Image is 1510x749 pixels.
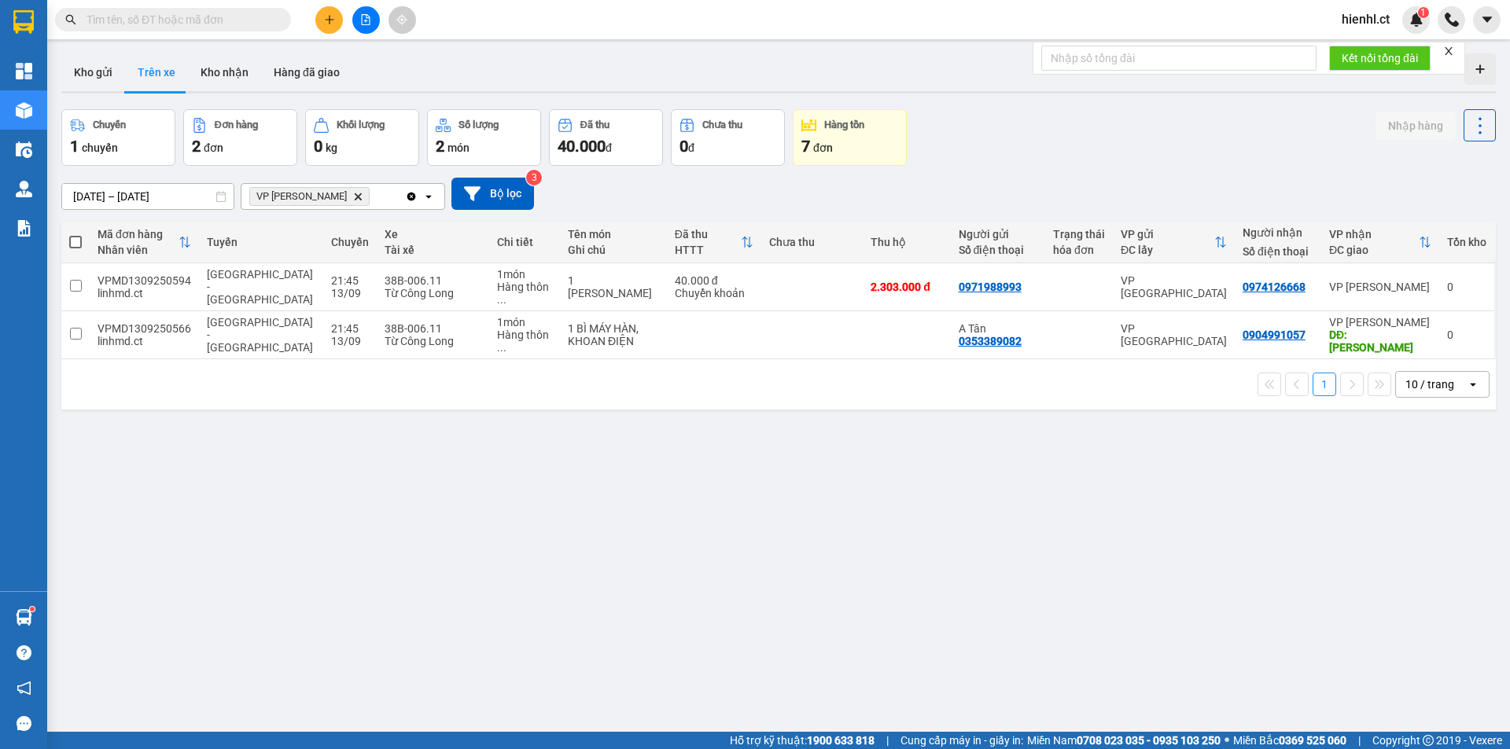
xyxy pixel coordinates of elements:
[871,281,942,293] div: 2.303.000 đ
[385,335,482,347] div: Từ Công Long
[497,268,552,281] div: 1 món
[1376,112,1456,140] button: Nhập hàng
[1027,732,1221,749] span: Miền Nam
[959,281,1022,293] div: 0971988993
[314,137,322,156] span: 0
[16,181,32,197] img: warehouse-icon
[497,281,552,306] div: Hàng thông thường
[1041,46,1317,71] input: Nhập số tổng đài
[17,645,31,660] span: question-circle
[1329,244,1419,256] div: ĐC giao
[459,119,499,130] div: Số lượng
[1418,7,1429,18] sup: 1
[98,228,179,240] div: Mã đơn hàng
[769,236,855,248] div: Chưa thu
[1053,228,1105,240] div: Trạng thái
[1329,9,1402,29] span: hienhl.ct
[373,189,374,204] input: Selected VP Hồng Lĩnh.
[13,10,34,34] img: logo-vxr
[1321,222,1439,263] th: Toggle SortBy
[1313,373,1336,396] button: 1
[1420,7,1426,18] span: 1
[207,236,315,248] div: Tuyến
[331,335,369,347] div: 13/09
[1447,281,1486,293] div: 0
[385,287,482,299] div: Từ Công Long
[959,244,1037,256] div: Số điện thoại
[17,716,31,731] span: message
[900,732,1023,749] span: Cung cấp máy in - giấy in:
[352,6,380,34] button: file-add
[793,109,907,166] button: Hàng tồn7đơn
[147,58,657,78] li: Hotline: 1900252555
[20,20,98,98] img: logo.jpg
[20,114,274,140] b: GỬI : VP [PERSON_NAME]
[568,274,659,299] div: 1 THÙNG SƠN
[324,14,335,25] span: plus
[16,102,32,119] img: warehouse-icon
[1447,329,1486,341] div: 0
[62,184,234,209] input: Select a date range.
[93,119,126,130] div: Chuyến
[1329,46,1431,71] button: Kết nối tổng đài
[331,322,369,335] div: 21:45
[192,137,201,156] span: 2
[331,274,369,287] div: 21:45
[98,244,179,256] div: Nhân viên
[558,137,606,156] span: 40.000
[125,53,188,91] button: Trên xe
[1121,322,1227,347] div: VP [GEOGRAPHIC_DATA]
[1077,734,1221,747] strong: 0708 023 035 - 0935 103 250
[427,109,541,166] button: Số lượng2món
[580,119,610,130] div: Đã thu
[422,190,435,203] svg: open
[702,119,742,130] div: Chưa thu
[1447,236,1486,248] div: Tồn kho
[667,222,761,263] th: Toggle SortBy
[405,190,418,203] svg: Clear all
[30,607,35,611] sup: 1
[871,236,942,248] div: Thu hộ
[98,335,191,347] div: linhmd.ct
[1480,13,1494,27] span: caret-down
[568,228,659,240] div: Tên món
[1121,274,1227,299] div: VP [GEOGRAPHIC_DATA]
[1443,46,1454,57] span: close
[215,119,258,130] div: Đơn hàng
[1243,245,1313,258] div: Số điện thoại
[549,109,663,166] button: Đã thu40.000đ
[1243,281,1306,293] div: 0974126668
[497,236,552,248] div: Chi tiết
[671,109,785,166] button: Chưa thu0đ
[886,732,889,749] span: |
[1053,244,1105,256] div: hóa đơn
[451,178,534,210] button: Bộ lọc
[16,609,32,626] img: warehouse-icon
[396,14,407,25] span: aim
[315,6,343,34] button: plus
[207,268,313,306] span: [GEOGRAPHIC_DATA] - [GEOGRAPHIC_DATA]
[385,228,482,240] div: Xe
[497,316,552,329] div: 1 món
[360,14,371,25] span: file-add
[1329,281,1431,293] div: VP [PERSON_NAME]
[813,141,833,154] span: đơn
[688,141,694,154] span: đ
[1464,53,1496,85] div: Tạo kho hàng mới
[1233,732,1346,749] span: Miền Bắc
[1342,50,1418,67] span: Kết nối tổng đài
[497,329,552,354] div: Hàng thông thường
[606,141,612,154] span: đ
[17,681,31,696] span: notification
[331,236,369,248] div: Chuyến
[249,187,370,206] span: VP Hồng Lĩnh, close by backspace
[1121,228,1214,240] div: VP gửi
[497,341,506,354] span: ...
[824,119,864,130] div: Hàng tồn
[1409,13,1423,27] img: icon-new-feature
[337,119,385,130] div: Khối lượng
[16,63,32,79] img: dashboard-icon
[1279,734,1346,747] strong: 0369 525 060
[188,53,261,91] button: Kho nhận
[87,11,272,28] input: Tìm tên, số ĐT hoặc mã đơn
